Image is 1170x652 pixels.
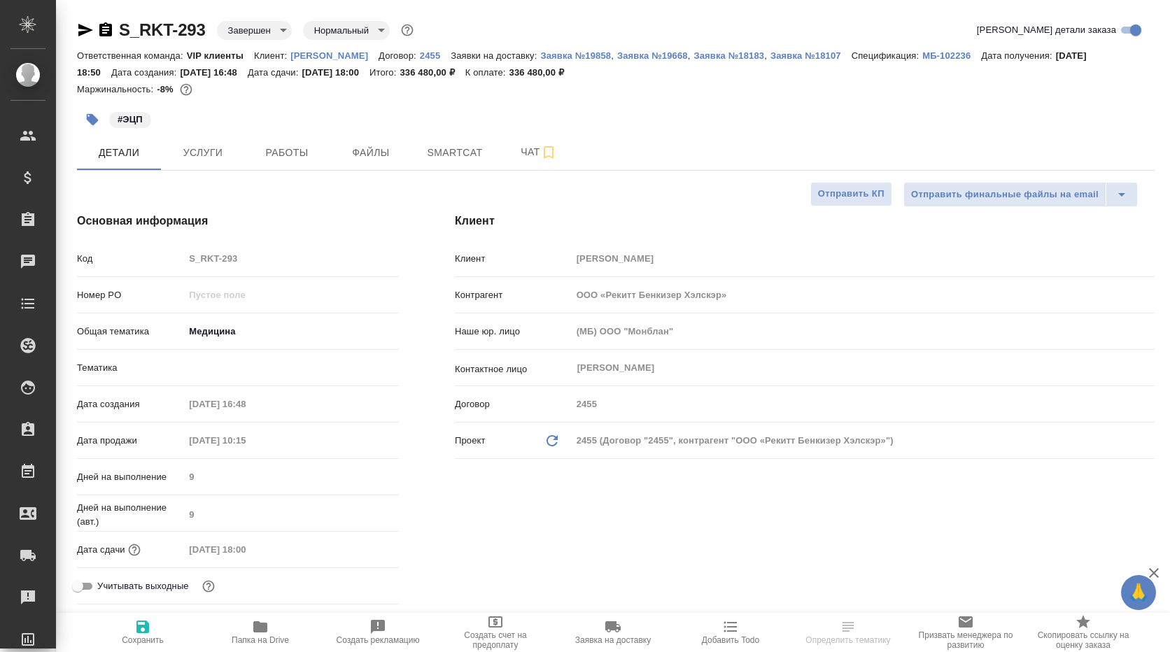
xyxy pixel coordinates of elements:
[789,613,907,652] button: Определить тематику
[302,67,369,78] p: [DATE] 18:00
[540,144,557,161] svg: Подписаться
[420,50,451,61] p: 2455
[977,23,1116,37] span: [PERSON_NAME] детали заказа
[702,635,759,645] span: Добавить Todo
[398,21,416,39] button: Доп статусы указывают на важность/срочность заказа
[254,50,290,61] p: Клиент:
[337,144,404,162] span: Файлы
[119,20,206,39] a: S_RKT-293
[77,50,187,61] p: Ответственная команда:
[617,49,688,63] button: Заявка №19668
[184,467,399,487] input: Пустое поле
[693,49,764,63] button: Заявка №18183
[180,67,248,78] p: [DATE] 16:48
[217,21,292,40] div: Завершен
[455,362,572,376] p: Контактное лицо
[111,67,180,78] p: Дата создания:
[903,182,1106,207] button: Отправить финальные файлы на email
[202,613,319,652] button: Папка на Drive
[455,288,572,302] p: Контрагент
[85,144,153,162] span: Детали
[310,24,373,36] button: Нормальный
[77,252,184,266] p: Код
[455,325,572,339] p: Наше юр. лицо
[465,67,509,78] p: К оплате:
[455,252,572,266] p: Клиент
[770,50,852,61] p: Заявка №18107
[290,49,379,61] a: [PERSON_NAME]
[911,187,1099,203] span: Отправить финальные файлы на email
[805,635,890,645] span: Определить тематику
[1033,630,1134,650] span: Скопировать ссылку на оценку заказа
[617,50,688,61] p: Заявка №19668
[97,579,189,593] span: Учитывать выходные
[1121,575,1156,610] button: 🙏
[922,50,981,61] p: МБ-102236
[509,67,575,78] p: 336 480,00 ₽
[232,635,289,645] span: Папка на Drive
[77,361,184,375] p: Тематика
[84,613,202,652] button: Сохранить
[337,635,420,645] span: Создать рекламацию
[184,356,399,380] div: ​
[122,635,164,645] span: Сохранить
[1127,578,1150,607] span: 🙏
[451,50,540,61] p: Заявки на доставку:
[810,182,892,206] button: Отправить КП
[184,394,306,414] input: Пустое поле
[572,285,1155,305] input: Пустое поле
[852,50,922,61] p: Спецификация:
[445,630,546,650] span: Создать счет на предоплату
[922,49,981,61] a: МБ-102236
[169,144,237,162] span: Услуги
[184,285,399,305] input: Пустое поле
[455,397,572,411] p: Договор
[77,213,399,229] h4: Основная информация
[290,50,379,61] p: [PERSON_NAME]
[184,320,399,343] div: Медицина
[540,50,611,61] p: Заявка №19858
[118,113,143,127] p: #ЭЦП
[253,144,320,162] span: Работы
[688,50,694,61] p: ,
[818,186,884,202] span: Отправить КП
[505,143,572,161] span: Чат
[455,434,486,448] p: Проект
[77,501,184,529] p: Дней на выполнение (авт.)
[369,67,400,78] p: Итого:
[77,434,184,448] p: Дата продажи
[437,613,554,652] button: Создать счет на предоплату
[97,22,114,38] button: Скопировать ссылку
[125,541,143,559] button: Если добавить услуги и заполнить их объемом, то дата рассчитается автоматически
[379,50,420,61] p: Договор:
[184,504,399,525] input: Пустое поле
[184,430,306,451] input: Пустое поле
[400,67,465,78] p: 336 480,00 ₽
[77,397,184,411] p: Дата создания
[77,104,108,135] button: Добавить тэг
[184,248,399,269] input: Пустое поле
[554,613,672,652] button: Заявка на доставку
[572,248,1155,269] input: Пустое поле
[77,84,157,94] p: Маржинальность:
[187,50,254,61] p: VIP клиенты
[177,80,195,99] button: 303080.00 RUB;
[764,50,770,61] p: ,
[572,429,1155,453] div: 2455 (Договор "2455", контрагент "ООО «Рекитт Бенкизер Хэлскэр»")
[455,213,1155,229] h4: Клиент
[540,49,611,63] button: Заявка №19858
[420,49,451,61] a: 2455
[184,539,306,560] input: Пустое поле
[907,613,1024,652] button: Призвать менеджера по развитию
[248,67,302,78] p: Дата сдачи:
[915,630,1016,650] span: Призвать менеджера по развитию
[981,50,1055,61] p: Дата получения:
[224,24,275,36] button: Завершен
[693,50,764,61] p: Заявка №18183
[77,288,184,302] p: Номер PO
[770,49,852,63] button: Заявка №18107
[77,325,184,339] p: Общая тематика
[77,22,94,38] button: Скопировать ссылку для ЯМессенджера
[199,577,218,595] button: Выбери, если сб и вс нужно считать рабочими днями для выполнения заказа.
[157,84,177,94] p: -8%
